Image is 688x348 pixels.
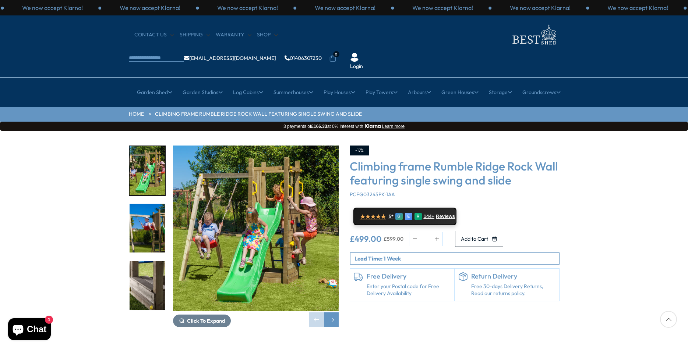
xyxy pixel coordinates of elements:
img: 03435P_12_b8983894-cf61-4d36-a356-3aef282c970f_200x200.jpg [130,261,165,310]
div: 3 / 3 [101,4,199,12]
span: Click To Expand [187,317,225,324]
a: Arbours [408,83,431,101]
a: Play Towers [366,83,398,101]
h6: Return Delivery [471,272,555,280]
img: User Icon [350,53,359,62]
div: 1 / 6 [173,146,339,327]
a: 01406307230 [285,55,322,61]
img: IMG_0455_5_a7d0fff8-8276-46aa-8e49-a970d407f293_200x200.jpg [130,146,165,195]
div: 2 / 3 [589,4,687,12]
img: IMG_0503_baaec6d5-16fa-4faa-9061-0b5aab89dc45_200x200.jpg [130,204,165,253]
h3: Climbing frame Rumble Ridge Rock Wall featuring single swing and slide [350,159,560,187]
div: Next slide [324,312,339,327]
a: ★★★★★ 5* G E R 144+ Reviews [353,208,456,225]
a: Play Houses [324,83,355,101]
p: We now accept Klarna! [217,4,278,12]
span: Add to Cart [461,236,488,241]
a: Groundscrews [522,83,561,101]
div: 1 / 6 [129,146,166,196]
a: HOME [129,111,144,118]
button: Click To Expand [173,315,231,327]
span: Reviews [436,214,455,219]
span: 144+ [424,214,434,219]
div: R [414,213,422,220]
div: 1 / 3 [199,4,296,12]
a: Green Houses [441,83,479,101]
div: 3 / 6 [129,261,166,311]
a: Shipping [180,31,210,39]
p: We now accept Klarna! [120,4,180,12]
p: We now accept Klarna! [510,4,571,12]
a: Shop [257,31,278,39]
span: 0 [333,51,339,57]
a: CONTACT US [134,31,174,39]
a: Climbing frame Rumble Ridge Rock Wall featuring single swing and slide [155,111,362,118]
div: 2 / 3 [296,4,394,12]
div: 2 / 3 [4,4,101,12]
p: We now accept Klarna! [22,4,83,12]
p: Free 30-days Delivery Returns, Read our returns policy. [471,283,555,297]
div: 2 / 6 [129,203,166,254]
p: We now accept Klarna! [315,4,375,12]
inbox-online-store-chat: Shopify online store chat [6,318,53,342]
a: Garden Shed [137,83,172,101]
a: Log Cabins [233,83,263,101]
a: [EMAIL_ADDRESS][DOMAIN_NAME] [184,55,276,61]
div: G [395,213,403,220]
div: E [405,213,412,220]
span: PCFG03245PK-1AA [350,191,395,198]
a: Login [350,63,363,70]
h6: Free Delivery [367,272,451,280]
a: Warranty [216,31,251,39]
ins: £499.00 [350,235,382,243]
button: Add to Cart [455,231,503,247]
div: Previous slide [309,312,324,327]
a: 0 [329,55,336,62]
a: Enter your Postal code for Free Delivery Availability [367,283,451,297]
a: Garden Studios [183,83,223,101]
a: Storage [489,83,512,101]
p: We now accept Klarna! [607,4,668,12]
div: -17% [350,146,369,155]
p: We now accept Klarna! [412,4,473,12]
del: £599.00 [384,236,403,241]
p: Lead Time: 1 Week [354,255,559,262]
span: ★★★★★ [360,213,386,220]
a: Summerhouses [274,83,313,101]
div: 3 / 3 [394,4,491,12]
div: 1 / 3 [491,4,589,12]
img: Climbing frame Rumble Ridge Rock Wall featuring single swing and slide - Best Shed [173,146,339,311]
img: logo [508,23,560,47]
